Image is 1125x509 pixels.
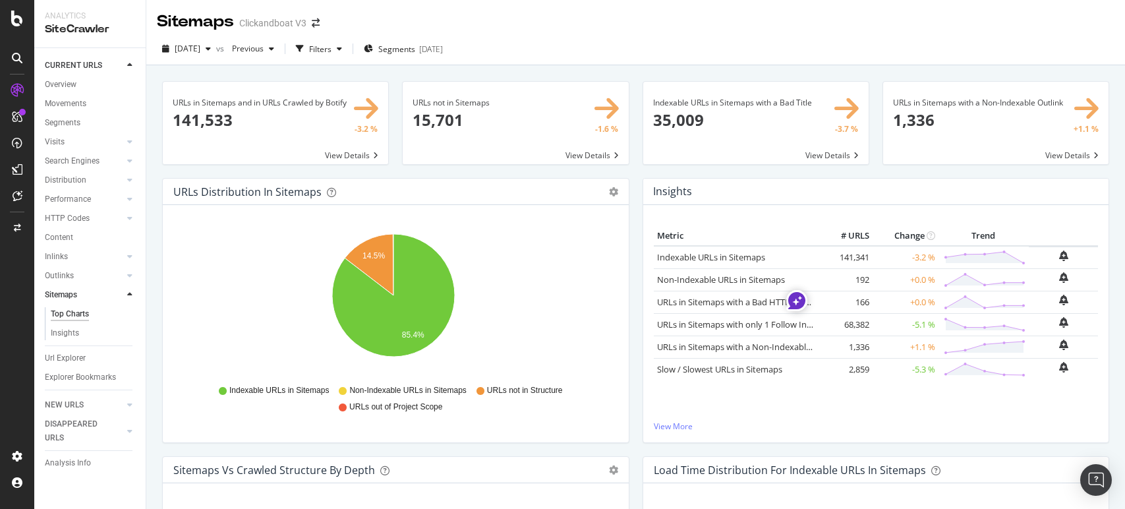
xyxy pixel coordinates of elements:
a: Non-Indexable URLs in Sitemaps [657,274,785,285]
div: Sitemaps vs Crawled Structure by Depth [173,464,375,477]
svg: A chart. [173,226,612,379]
div: Outlinks [45,269,74,283]
a: Content [45,231,136,245]
a: NEW URLS [45,398,123,412]
div: bell-plus [1059,295,1068,305]
a: URLs in Sitemaps with only 1 Follow Inlink [657,318,821,330]
th: Metric [654,226,820,246]
div: Overview [45,78,76,92]
div: [DATE] [419,44,443,55]
a: Movements [45,97,136,111]
div: Explorer Bookmarks [45,371,116,384]
div: URLs Distribution in Sitemaps [173,185,322,198]
th: Trend [938,226,1029,246]
div: NEW URLS [45,398,84,412]
div: Performance [45,193,91,206]
div: bell-plus [1059,317,1068,328]
button: [DATE] [157,38,216,59]
a: Visits [45,135,123,149]
span: vs [216,43,227,54]
th: Change [873,226,938,246]
div: bell-plus [1059,251,1068,261]
a: CURRENT URLS [45,59,123,73]
td: +0.0 % [873,291,938,313]
td: 192 [820,268,873,291]
td: 141,341 [820,246,873,269]
a: Performance [45,193,123,206]
span: Segments [378,44,415,55]
td: -5.3 % [873,358,938,380]
div: Top Charts [51,307,89,321]
div: bell-plus [1059,362,1068,373]
td: -3.2 % [873,246,938,269]
div: Analytics [45,11,135,22]
a: URLs in Sitemaps with a Non-Indexable Outlink [657,341,842,353]
a: Overview [45,78,136,92]
div: Filters [309,44,332,55]
a: Insights [51,326,136,340]
a: Outlinks [45,269,123,283]
button: Filters [291,38,347,59]
td: +0.0 % [873,268,938,291]
div: Url Explorer [45,351,86,365]
div: Sitemaps [45,288,77,302]
div: Movements [45,97,86,111]
td: 1,336 [820,336,873,358]
div: Distribution [45,173,86,187]
a: Sitemaps [45,288,123,302]
span: URLs out of Project Scope [349,402,442,413]
th: # URLS [820,226,873,246]
a: DISAPPEARED URLS [45,417,123,445]
a: Slow / Slowest URLs in Sitemaps [657,363,782,375]
div: Sitemaps [157,11,234,33]
a: Analysis Info [45,456,136,470]
div: CURRENT URLS [45,59,102,73]
span: 2025 Aug. 31st [175,43,200,54]
h4: Insights [653,183,692,200]
div: Content [45,231,73,245]
span: Indexable URLs in Sitemaps [229,385,329,396]
div: Search Engines [45,154,100,168]
div: Load Time Distribution for Indexable URLs in Sitemaps [654,464,926,477]
td: -5.1 % [873,313,938,336]
span: Previous [227,43,264,54]
span: Non-Indexable URLs in Sitemaps [349,385,466,396]
td: 68,382 [820,313,873,336]
div: gear [609,465,618,475]
button: Previous [227,38,279,59]
div: Insights [51,326,79,340]
div: Analysis Info [45,456,91,470]
a: Indexable URLs in Sitemaps [657,251,765,263]
text: 14.5% [362,251,385,260]
a: HTTP Codes [45,212,123,225]
a: Distribution [45,173,123,187]
div: arrow-right-arrow-left [312,18,320,28]
a: Explorer Bookmarks [45,371,136,384]
div: Segments [45,116,80,130]
div: bell-plus [1059,340,1068,350]
a: Url Explorer [45,351,136,365]
div: bell-plus [1059,272,1068,283]
div: SiteCrawler [45,22,135,37]
a: URLs in Sitemaps with a Bad HTTP Status Code [657,296,840,308]
div: HTTP Codes [45,212,90,225]
a: Top Charts [51,307,136,321]
td: 2,859 [820,358,873,380]
button: Segments[DATE] [359,38,448,59]
div: Visits [45,135,65,149]
td: 166 [820,291,873,313]
a: Segments [45,116,136,130]
div: Open Intercom Messenger [1080,464,1112,496]
a: Search Engines [45,154,123,168]
div: gear [609,187,618,196]
span: URLs not in Structure [487,385,563,396]
div: DISAPPEARED URLS [45,417,111,445]
div: Inlinks [45,250,68,264]
a: Inlinks [45,250,123,264]
td: +1.1 % [873,336,938,358]
a: View More [654,421,1099,432]
div: Clickandboat V3 [239,16,306,30]
text: 85.4% [402,331,424,340]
